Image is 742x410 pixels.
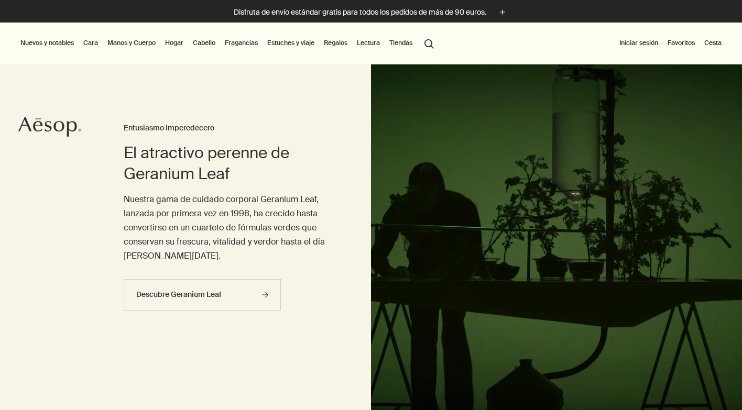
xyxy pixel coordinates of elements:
[617,23,724,64] nav: supplementary
[322,37,350,49] a: Regalos
[81,37,100,49] a: Cara
[265,37,317,49] a: Estuches y viaje
[702,37,724,49] button: Cesta
[163,37,185,49] a: Hogar
[124,192,329,263] p: Nuestra gama de cuidado corporal Geranium Leaf, lanzada por primera vez en 1998, ha crecido hasta...
[617,37,660,49] button: Iniciar sesión
[234,7,486,18] p: Disfruta de envío estándar gratis para todos los pedidos de más de 90 euros.
[18,23,439,64] nav: primary
[124,122,329,135] h3: Entusiasmo imperedecero
[234,6,508,18] button: Disfruta de envío estándar gratis para todos los pedidos de más de 90 euros.
[18,116,81,140] a: Aesop
[355,37,382,49] a: Lectura
[223,37,260,49] a: Fragancias
[420,33,439,53] button: Abrir la búsqueda
[124,279,281,311] a: Descubre Geranium Leaf
[665,37,697,49] a: Favoritos
[18,116,81,137] svg: Aesop
[191,37,217,49] a: Cabello
[124,142,329,184] h2: El atractivo perenne de Geranium Leaf
[18,37,76,49] button: Nuevos y notables
[105,37,158,49] a: Manos y Cuerpo
[387,37,414,49] button: Tiendas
